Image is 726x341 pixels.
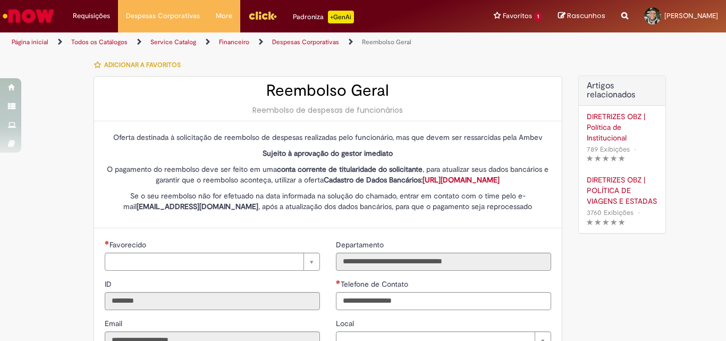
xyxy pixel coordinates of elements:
[293,11,354,23] div: Padroniza
[272,38,339,46] a: Despesas Corporativas
[105,164,551,185] p: O pagamento do reembolso deve ser feito em uma , para atualizar seus dados bancários e garantir q...
[587,208,634,217] span: 3760 Exibições
[105,253,320,271] a: Limpar campo Favorecido
[336,239,386,250] label: Somente leitura - Departamento
[105,105,551,115] div: Reembolso de despesas de funcionários
[503,11,532,21] span: Favoritos
[277,164,423,174] strong: conta corrente de titularidade do solicitante
[71,38,128,46] a: Todos os Catálogos
[94,54,187,76] button: Adicionar a Favoritos
[336,253,551,271] input: Departamento
[336,280,341,284] span: Obrigatório Preenchido
[137,202,258,211] strong: [EMAIL_ADDRESS][DOMAIN_NAME]
[587,145,630,154] span: 789 Exibições
[248,7,277,23] img: click_logo_yellow_360x200.png
[109,240,148,249] span: Necessários - Favorecido
[558,11,605,21] a: Rascunhos
[423,175,500,185] a: [URL][DOMAIN_NAME]
[534,12,542,21] span: 1
[1,5,56,27] img: ServiceNow
[105,190,551,212] p: Se o seu reembolso não for efetuado na data informada na solução do chamado, entrar em contato co...
[150,38,196,46] a: Service Catalog
[341,279,410,289] span: Telefone de Contato
[664,11,718,20] span: [PERSON_NAME]
[587,111,657,143] a: DIRETRIZES OBZ | Política de Institucional
[73,11,110,21] span: Requisições
[587,174,657,206] a: DIRETRIZES OBZ | POLÍTICA DE VIAGENS E ESTADAS
[105,132,551,143] p: Oferta destinada à solicitação de reembolso de despesas realizadas pelo funcionário, mas que deve...
[126,11,200,21] span: Despesas Corporativas
[632,142,638,156] span: •
[104,61,181,69] span: Adicionar a Favoritos
[105,292,320,310] input: ID
[105,318,124,329] label: Somente leitura - Email
[336,292,551,310] input: Telefone de Contato
[105,240,109,245] span: Necessários
[12,38,48,46] a: Página inicial
[8,32,476,52] ul: Trilhas de página
[328,11,354,23] p: +GenAi
[105,279,114,289] label: Somente leitura - ID
[105,82,551,99] h2: Reembolso Geral
[336,240,386,249] span: Somente leitura - Departamento
[324,175,500,185] strong: Cadastro de Dados Bancários:
[105,319,124,328] span: Somente leitura - Email
[636,205,642,220] span: •
[567,11,605,21] span: Rascunhos
[219,38,249,46] a: Financeiro
[263,148,393,158] strong: Sujeito à aprovação do gestor imediato
[216,11,232,21] span: More
[362,38,411,46] a: Reembolso Geral
[587,81,657,100] h3: Artigos relacionados
[336,319,356,328] span: Local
